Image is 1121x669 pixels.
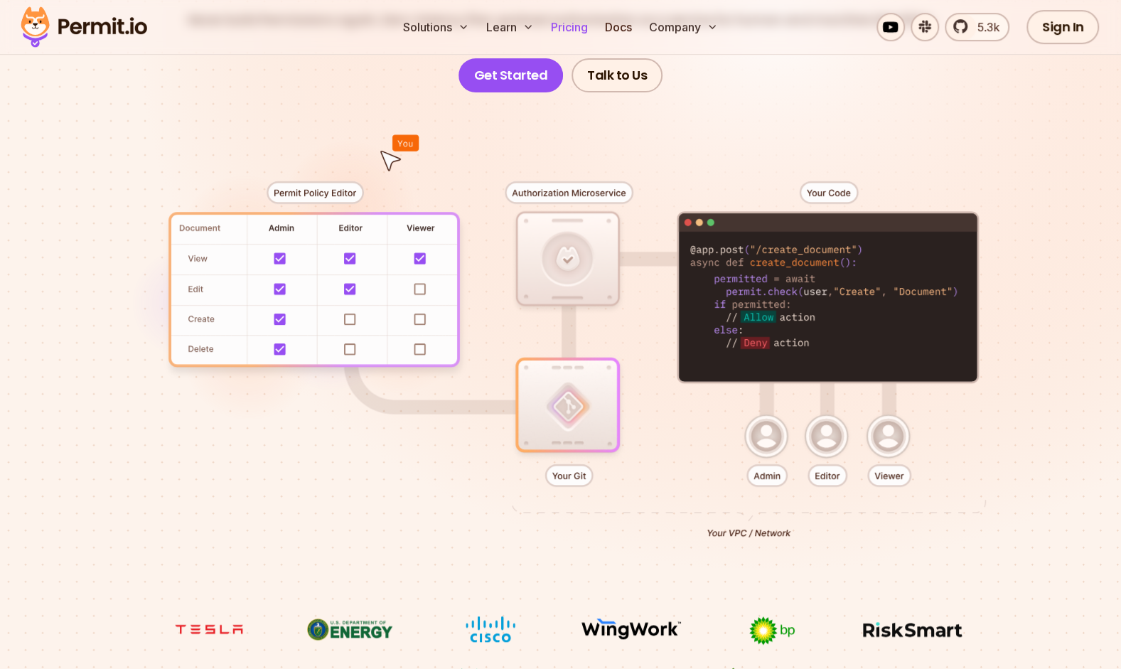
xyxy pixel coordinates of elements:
[481,13,540,41] button: Learn
[296,616,403,643] img: US department of energy
[1026,10,1100,44] a: Sign In
[643,13,724,41] button: Company
[156,616,262,643] img: tesla
[14,3,154,51] img: Permit logo
[719,616,825,646] img: bp
[545,13,594,41] a: Pricing
[945,13,1009,41] a: 5.3k
[437,616,544,643] img: Cisco
[969,18,999,36] span: 5.3k
[578,616,685,643] img: Wingwork
[859,616,966,643] img: Risksmart
[572,58,663,92] a: Talk to Us
[397,13,475,41] button: Solutions
[458,58,564,92] a: Get Started
[599,13,638,41] a: Docs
